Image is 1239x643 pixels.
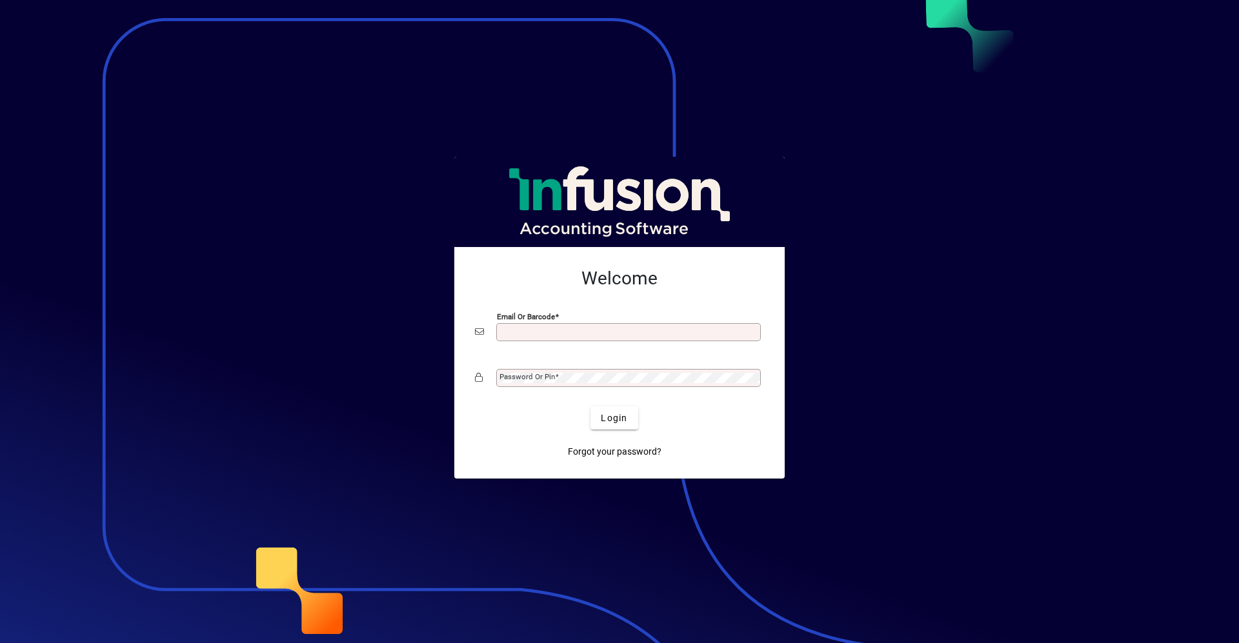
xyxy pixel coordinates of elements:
[497,312,555,321] mat-label: Email or Barcode
[568,445,661,459] span: Forgot your password?
[563,440,667,463] a: Forgot your password?
[475,268,764,290] h2: Welcome
[590,406,638,430] button: Login
[499,372,555,381] mat-label: Password or Pin
[601,411,627,425] span: Login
